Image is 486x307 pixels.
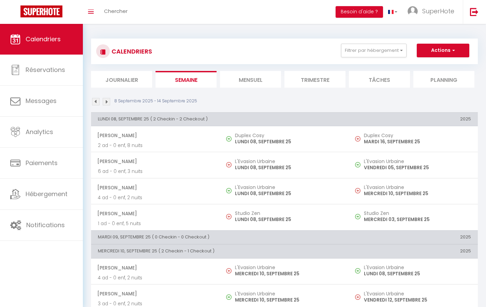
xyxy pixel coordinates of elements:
p: 6 ad - 0 enf, 3 nuits [98,168,213,175]
img: ... [408,6,418,16]
img: logout [470,8,478,16]
img: NO IMAGE [226,214,232,219]
h5: L'Evasion Urbaine [235,159,342,164]
h5: Studio Zen [364,210,471,216]
h5: L'Evasion Urbaine [364,159,471,164]
p: 4 ad - 0 enf, 2 nuits [98,274,213,281]
p: MERCREDI 10, SEPTEMBRE 25 [235,270,342,277]
span: [PERSON_NAME] [97,181,213,194]
h5: Studio Zen [235,210,342,216]
p: LUNDI 08, SEPTEMBRE 25 [235,138,342,145]
p: VENDREDI 05, SEPTEMBRE 25 [364,164,471,171]
span: Hébergement [26,190,68,198]
p: LUNDI 08, SEPTEMBRE 25 [235,190,342,197]
button: Actions [417,44,469,57]
img: NO IMAGE [226,268,232,274]
p: 1 ad - 0 enf, 5 nuits [98,220,213,227]
p: 2 ad - 0 enf, 8 nuits [98,142,213,149]
th: MARDI 09, SEPTEMBRE 25 ( 0 Checkin - 0 Checkout ) [91,230,349,244]
span: Chercher [104,8,128,15]
img: NO IMAGE [355,294,360,300]
p: LUNDI 08, SEPTEMBRE 25 [235,164,342,171]
th: 2025 [349,112,478,126]
button: Filtrer par hébergement [341,44,407,57]
th: LUNDI 08, SEPTEMBRE 25 ( 2 Checkin - 2 Checkout ) [91,112,349,126]
img: NO IMAGE [355,136,360,142]
img: NO IMAGE [226,162,232,167]
p: 8 Septembre 2025 - 14 Septembre 2025 [114,98,197,104]
span: Analytics [26,128,53,136]
span: [PERSON_NAME] [97,155,213,168]
span: SuperHote [422,7,454,15]
img: Super Booking [20,5,62,17]
span: Notifications [26,221,65,229]
h3: CALENDRIERS [110,44,152,59]
img: NO IMAGE [355,214,360,219]
p: VENDREDI 12, SEPTEMBRE 25 [364,296,471,304]
p: MERCREDI 03, SEPTEMBRE 25 [364,216,471,223]
p: LUNDI 08, SEPTEMBRE 25 [364,270,471,277]
img: NO IMAGE [355,268,360,274]
h5: L'Evasion Urbaine [364,265,471,270]
p: LUNDI 08, SEPTEMBRE 25 [235,216,342,223]
p: MARDI 16, SEPTEMBRE 25 [364,138,471,145]
p: MERCREDI 10, SEPTEMBRE 25 [235,296,342,304]
h5: L'Evasion Urbaine [235,185,342,190]
img: NO IMAGE [355,188,360,193]
h5: L'Evasion Urbaine [364,185,471,190]
li: Journalier [91,71,152,88]
p: MERCREDI 10, SEPTEMBRE 25 [364,190,471,197]
span: [PERSON_NAME] [97,207,213,220]
th: MERCREDI 10, SEPTEMBRE 25 ( 2 Checkin - 1 Checkout ) [91,245,349,258]
h5: Duplex Cosy [235,133,342,138]
th: 2025 [349,245,478,258]
li: Mensuel [220,71,281,88]
span: Réservations [26,65,65,74]
li: Planning [413,71,474,88]
h5: L'Evasion Urbaine [235,265,342,270]
h5: L'Evasion Urbaine [235,291,342,296]
button: Ouvrir le widget de chat LiveChat [5,3,26,23]
span: Messages [26,97,57,105]
h5: L'Evasion Urbaine [364,291,471,296]
img: NO IMAGE [355,162,360,167]
span: Calendriers [26,35,61,43]
th: 2025 [349,230,478,244]
button: Besoin d'aide ? [336,6,383,18]
span: [PERSON_NAME] [97,129,213,142]
span: [PERSON_NAME] [97,261,213,274]
li: Trimestre [284,71,345,88]
li: Tâches [349,71,410,88]
h5: Duplex Cosy [364,133,471,138]
span: [PERSON_NAME] [97,287,213,300]
li: Semaine [156,71,217,88]
span: Paiements [26,159,58,167]
p: 4 ad - 0 enf, 2 nuits [98,194,213,201]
